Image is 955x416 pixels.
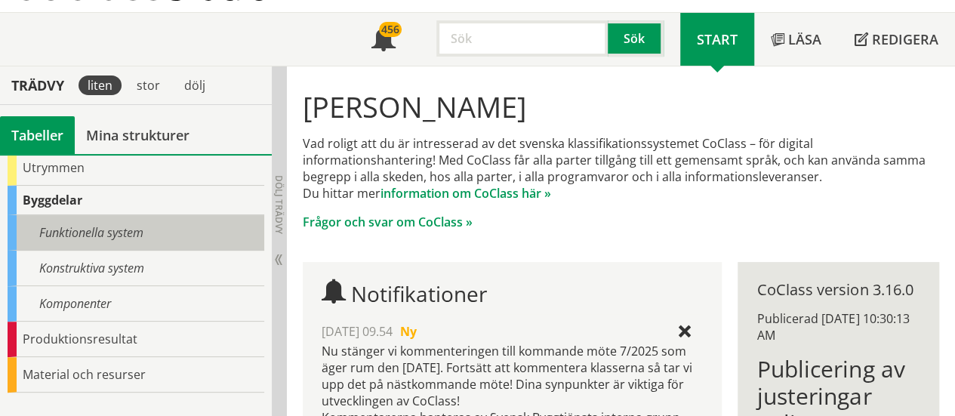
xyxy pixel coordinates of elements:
span: Ny [400,323,417,340]
div: dölj [175,75,214,95]
div: Funktionella system [8,215,264,251]
input: Sök [436,20,608,57]
span: Läsa [788,30,821,48]
span: [DATE] 09.54 [322,323,393,340]
span: Start [697,30,738,48]
a: 456 [355,13,412,66]
div: Material och resurser [8,357,264,393]
div: Utrymmen [8,150,264,186]
div: liten [79,75,122,95]
a: information om CoClass här » [380,185,551,202]
div: CoClass version 3.16.0 [757,282,920,298]
div: stor [128,75,169,95]
div: Produktionsresultat [8,322,264,357]
div: 456 [379,22,402,37]
a: Start [680,13,754,66]
div: Publicerad [DATE] 10:30:13 AM [757,310,920,344]
button: Sök [608,20,664,57]
div: Trädvy [3,77,72,94]
div: Komponenter [8,286,264,322]
p: Vad roligt att du är intresserad av det svenska klassifikationssystemet CoClass – för digital inf... [303,135,940,202]
span: Notifikationer [351,279,487,308]
span: Notifikationer [371,29,396,53]
span: Redigera [872,30,938,48]
a: Läsa [754,13,838,66]
h1: [PERSON_NAME] [303,90,940,123]
span: Dölj trädvy [273,175,285,234]
a: Redigera [838,13,955,66]
div: Byggdelar [8,186,264,215]
div: Konstruktiva system [8,251,264,286]
a: Mina strukturer [75,116,201,154]
a: Frågor och svar om CoClass » [303,214,473,230]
